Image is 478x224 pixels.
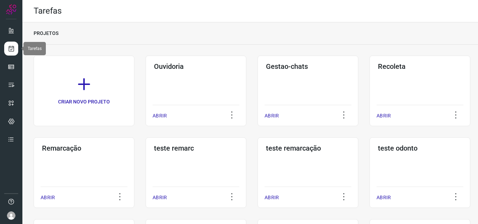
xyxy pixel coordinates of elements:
p: ABRIR [153,194,167,201]
p: PROJETOS [34,30,58,37]
h3: teste remarc [154,144,238,152]
h3: Recoleta [378,62,462,71]
p: ABRIR [377,194,391,201]
p: ABRIR [265,194,279,201]
p: ABRIR [153,112,167,120]
h2: Tarefas [34,6,62,16]
h3: teste remarcação [266,144,350,152]
h3: Ouvidoria [154,62,238,71]
p: ABRIR [377,112,391,120]
img: avatar-user-boy.jpg [7,211,15,220]
h3: Gestao-chats [266,62,350,71]
h3: teste odonto [378,144,462,152]
p: ABRIR [41,194,55,201]
p: ABRIR [265,112,279,120]
p: CRIAR NOVO PROJETO [58,98,110,106]
span: Tarefas [28,46,42,51]
h3: Remarcação [42,144,126,152]
img: Logo [6,4,16,15]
